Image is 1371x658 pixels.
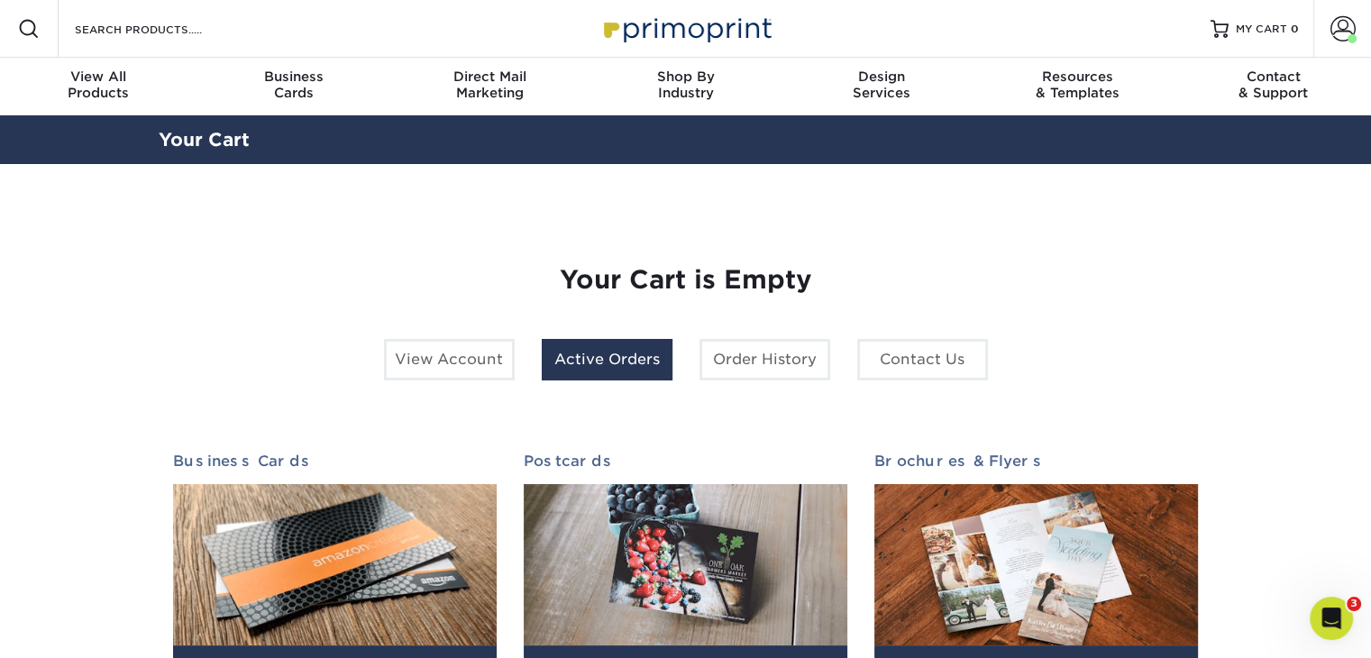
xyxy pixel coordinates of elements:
[979,69,1174,85] span: Resources
[1310,597,1353,640] iframe: Intercom live chat
[1175,58,1371,115] a: Contact& Support
[857,339,988,380] a: Contact Us
[542,339,672,380] a: Active Orders
[783,69,979,85] span: Design
[392,69,588,85] span: Direct Mail
[173,452,497,470] h2: Business Cards
[588,69,783,101] div: Industry
[1236,22,1287,37] span: MY CART
[979,69,1174,101] div: & Templates
[1347,597,1361,611] span: 3
[196,69,391,85] span: Business
[1175,69,1371,85] span: Contact
[874,452,1198,470] h2: Brochures & Flyers
[173,265,1199,296] h1: Your Cart is Empty
[384,339,515,380] a: View Account
[1175,69,1371,101] div: & Support
[392,58,588,115] a: Direct MailMarketing
[159,129,250,151] a: Your Cart
[196,69,391,101] div: Cards
[173,484,497,646] img: Business Cards
[588,58,783,115] a: Shop ByIndustry
[196,58,391,115] a: BusinessCards
[5,603,153,652] iframe: Google Customer Reviews
[392,69,588,101] div: Marketing
[1291,23,1299,35] span: 0
[874,484,1198,646] img: Brochures & Flyers
[524,484,847,646] img: Postcards
[783,69,979,101] div: Services
[596,9,776,48] img: Primoprint
[979,58,1174,115] a: Resources& Templates
[699,339,830,380] a: Order History
[524,452,847,470] h2: Postcards
[783,58,979,115] a: DesignServices
[588,69,783,85] span: Shop By
[73,18,249,40] input: SEARCH PRODUCTS.....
